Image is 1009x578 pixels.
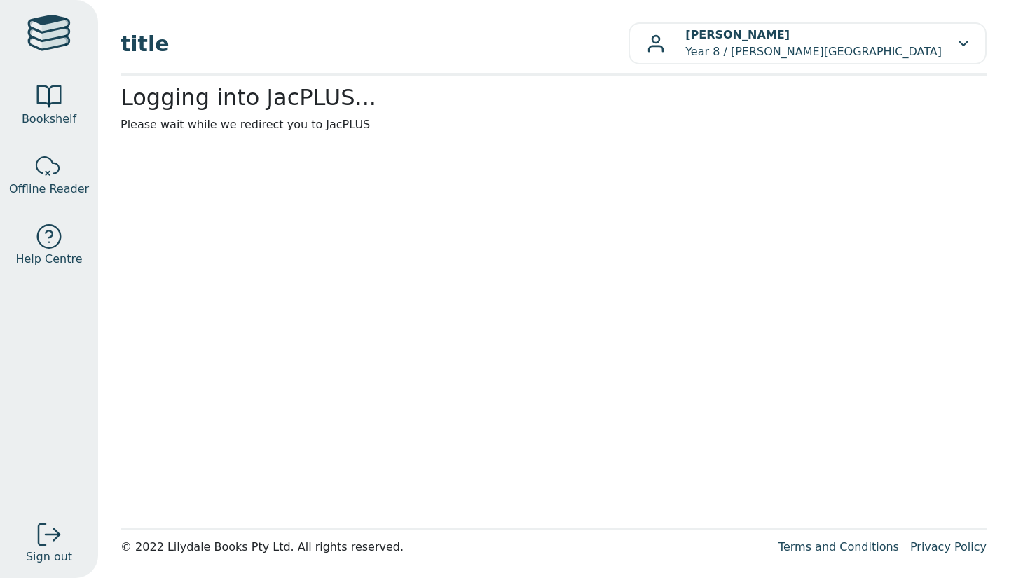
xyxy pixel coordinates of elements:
b: [PERSON_NAME] [685,28,790,41]
p: Year 8 / [PERSON_NAME][GEOGRAPHIC_DATA] [685,27,942,60]
button: [PERSON_NAME]Year 8 / [PERSON_NAME][GEOGRAPHIC_DATA] [629,22,987,64]
h2: Logging into JacPLUS... [121,84,987,111]
span: Help Centre [15,251,82,268]
span: Sign out [26,549,72,565]
div: © 2022 Lilydale Books Pty Ltd. All rights reserved. [121,539,767,556]
a: Privacy Policy [910,540,987,553]
span: title [121,28,629,60]
a: Terms and Conditions [778,540,899,553]
span: Bookshelf [22,111,76,128]
p: Please wait while we redirect you to JacPLUS [121,116,987,133]
span: Offline Reader [9,181,89,198]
